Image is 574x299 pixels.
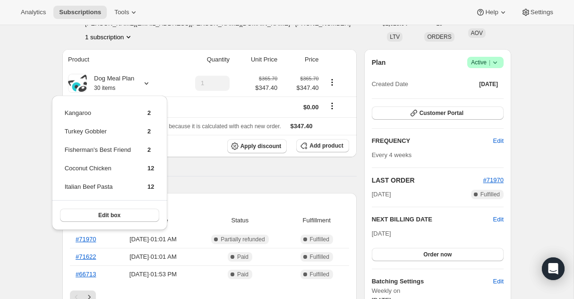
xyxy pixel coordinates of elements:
span: Status [196,216,284,225]
button: Settings [515,6,559,19]
button: Product actions [85,32,133,42]
h2: FREQUENCY [372,136,493,146]
h2: Payment attempts [70,201,349,210]
button: Edit [488,133,509,149]
td: Fisherman's Best Friend [64,145,131,162]
span: Fulfilled [310,236,329,243]
span: Paid [237,253,248,261]
span: Help [485,9,498,16]
span: Fulfilled [310,271,329,278]
th: Quantity [173,49,232,70]
span: Apply discount [240,142,282,150]
span: [DATE] · 01:01 AM [116,235,190,244]
div: Dog Meal Plan [87,74,134,93]
span: Fulfillment [290,216,343,225]
div: Open Intercom Messenger [542,257,565,280]
span: 12 [147,183,154,190]
button: Shipping actions [325,101,340,111]
td: Turkey Gobbler [64,126,131,144]
span: [DATE] [479,80,498,88]
span: [DATE] · 01:53 PM [116,270,190,279]
span: Settings [531,9,553,16]
span: Tools [114,9,129,16]
td: Kangaroo [64,108,131,125]
span: ORDERS [427,34,451,40]
span: Order now [423,251,452,258]
span: Sales tax (if applicable) is not displayed because it is calculated with each new order. [68,123,281,130]
span: AOV [471,30,483,36]
span: Edit [493,136,504,146]
span: [DATE] · 01:01 AM [116,252,190,262]
button: Add product [296,139,349,152]
h6: Batching Settings [372,277,493,286]
button: Edit [493,215,504,224]
span: Paid [237,271,248,278]
span: Active [471,58,500,67]
td: Italian Beef Pasta [64,182,131,199]
span: Subscriptions [59,9,101,16]
button: [DATE] [473,78,504,91]
small: $365.70 [300,76,318,81]
span: Every 4 weeks [372,151,412,158]
img: product img [68,75,87,92]
h2: NEXT BILLING DATE [372,215,493,224]
button: Subscriptions [53,6,107,19]
a: #71970 [483,176,504,184]
h2: LAST ORDER [372,176,483,185]
button: Edit box [60,209,159,222]
button: #71970 [483,176,504,185]
button: Analytics [15,6,51,19]
span: [DATE] [372,230,391,237]
button: Apply discount [227,139,287,153]
small: $365.70 [259,76,277,81]
span: Weekly on [372,286,504,296]
h2: Plan [372,58,386,67]
span: Created Date [372,79,408,89]
button: Tools [109,6,144,19]
th: Unit Price [232,49,280,70]
span: Fulfilled [310,253,329,261]
span: 2 [147,128,151,135]
a: #71622 [76,253,96,260]
span: $347.40 [283,83,318,93]
span: 2 [147,109,151,116]
span: Edit [493,277,504,286]
button: Order now [372,248,504,261]
span: LTV [390,34,400,40]
th: Product [62,49,173,70]
span: Edit box [98,211,120,219]
span: Fulfilled [480,191,500,198]
a: #71970 [76,236,96,243]
button: Edit [488,274,509,289]
span: 2 [147,146,151,153]
button: Product actions [325,77,340,88]
span: Customer Portal [420,109,463,117]
span: [DATE] [372,190,391,199]
span: Add product [309,142,343,149]
span: | [489,59,490,66]
a: #66713 [76,271,96,278]
span: Analytics [21,9,46,16]
span: 12 [147,165,154,172]
span: $347.40 [255,83,277,93]
button: Help [470,6,513,19]
th: Price [280,49,321,70]
small: 30 items [94,85,115,91]
span: $0.00 [303,104,319,111]
span: $347.40 [291,123,313,130]
button: Customer Portal [372,106,504,120]
span: Partially refunded [221,236,265,243]
td: Coconut Chicken [64,163,131,181]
